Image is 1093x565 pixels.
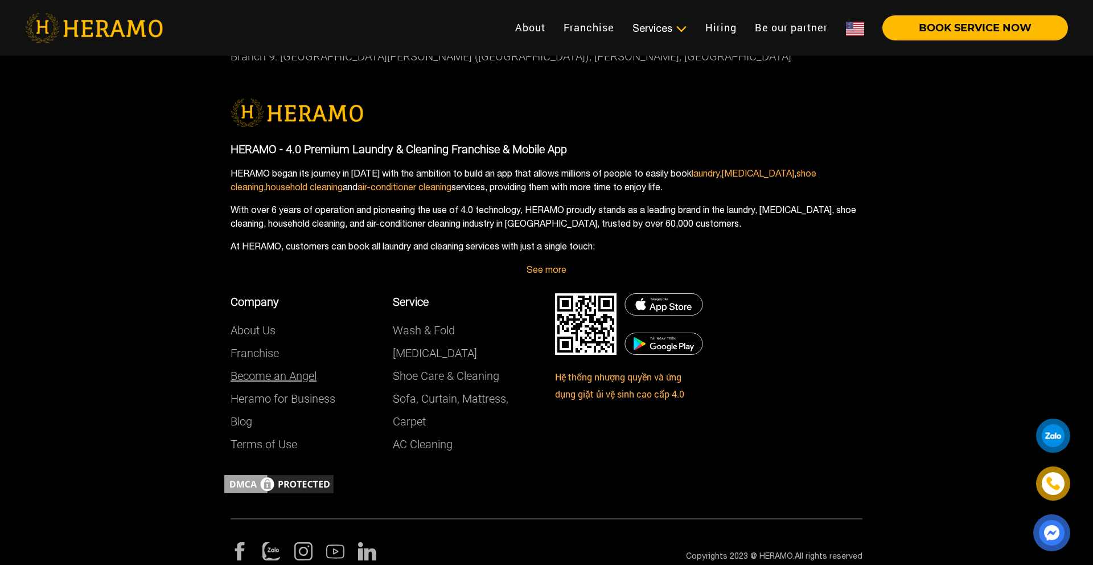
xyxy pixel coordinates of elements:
p: Copyrights 2023 @ HERAMO.All rights reserved [555,550,862,562]
a: Become an Angel [231,369,317,383]
p: Company [231,293,376,310]
p: Service [393,293,538,310]
a: Shoe Care & Cleaning [393,369,499,383]
div: Services [632,21,687,36]
a: Hiring [696,15,746,40]
a: Terms of Use [231,437,297,451]
a: Heramo for Business [231,392,335,406]
button: BOOK SERVICE NOW [882,15,1068,40]
img: DMCA.com Protection Status [624,293,703,316]
a: household cleaning [266,182,343,192]
a: Wash & Fold [393,324,455,337]
a: [MEDICAL_DATA] [722,168,794,178]
a: Be our partner [746,15,837,40]
img: heramo-logo.png [25,13,163,43]
a: Blog [231,415,252,428]
p: Branch 9: [GEOGRAPHIC_DATA][PERSON_NAME] ([GEOGRAPHIC_DATA]), [PERSON_NAME], [GEOGRAPHIC_DATA] [231,45,862,68]
p: HERAMO began its journey in [DATE] with the ambition to build an app that allows millions of peop... [231,166,862,194]
a: Franchise [554,15,623,40]
img: logo [231,99,363,127]
a: [MEDICAL_DATA] [393,346,477,360]
img: DMCA.com Protection Status [624,333,703,355]
a: Sofa, Curtain, Mattress, Carpet [393,392,508,428]
a: air-conditioner cleaning [358,182,451,192]
img: subToggleIcon [675,23,687,35]
img: youtube-nav-icon [326,542,344,560]
img: facebook-nav-icon [231,542,249,560]
img: Flag_of_US.png [846,22,864,36]
p: At HERAMO, customers can book all laundry and cleaning services with just a single touch: [231,239,862,253]
img: linkendin-nav-icon [358,542,376,560]
a: DMCA.com Protection Status [222,478,336,488]
a: About Us [231,324,276,337]
img: instagram-nav-icon [294,542,313,560]
p: With over 6 years of operation and pioneering the use of 4.0 technology, HERAMO proudly stands as... [231,203,862,230]
a: laundry [692,168,720,178]
a: Hệ thống nhượng quyền và ứng dụng giặt ủi vệ sinh cao cấp 4.0 [555,371,684,400]
p: HERAMO - 4.0 Premium Laundry & Cleaning Franchise & Mobile App [231,141,862,158]
a: See more [527,264,566,275]
img: zalo-nav-icon [262,542,281,560]
img: DMCA.com Protection Status [222,473,336,496]
a: AC Cleaning [393,437,453,451]
a: Franchise [231,346,279,360]
img: DMCA.com Protection Status [555,293,617,355]
a: shoe cleaning [231,168,816,192]
a: phone-icon [1038,468,1069,499]
img: phone-icon [1047,477,1059,490]
a: About [506,15,554,40]
a: BOOK SERVICE NOW [873,23,1068,33]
